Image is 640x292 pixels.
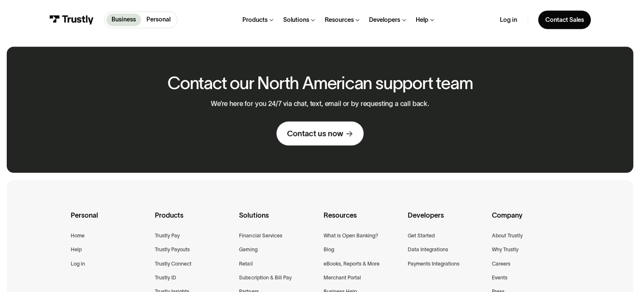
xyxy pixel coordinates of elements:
[211,100,429,108] p: We’re here for you 24/7 via chat, text, email or by requesting a call back.
[287,129,343,139] div: Contact us now
[141,13,175,26] a: Personal
[239,210,316,231] div: Solutions
[408,231,435,240] a: Get Started
[492,259,510,268] a: Careers
[239,273,291,282] a: Subscription & Bill Pay
[167,74,473,93] h2: Contact our North American support team
[324,273,361,282] a: Merchant Portal
[146,15,170,24] p: Personal
[283,16,309,24] div: Solutions
[416,16,428,24] div: Help
[538,11,591,29] a: Contact Sales
[324,259,380,268] a: eBooks, Reports & More
[324,245,334,254] a: Blog
[106,13,141,26] a: Business
[239,259,252,268] a: Retail
[492,245,518,254] a: Why Trustly
[155,245,190,254] a: Trustly Payouts
[71,259,85,268] a: Log in
[155,259,191,268] a: Trustly Connect
[71,210,148,231] div: Personal
[71,231,85,240] a: Home
[408,245,448,254] a: Data Integrations
[324,16,353,24] div: Resources
[408,210,485,231] div: Developers
[155,231,180,240] a: Trustly Pay
[71,245,82,254] a: Help
[545,16,584,24] div: Contact Sales
[408,259,459,268] a: Payments Integrations
[112,15,136,24] p: Business
[49,15,94,24] img: Trustly Logo
[239,245,257,254] a: Gaming
[324,210,401,231] div: Resources
[276,121,363,145] a: Contact us now
[369,16,400,24] div: Developers
[155,210,232,231] div: Products
[492,273,507,282] a: Events
[242,16,268,24] div: Products
[324,231,378,240] a: What is Open Banking?
[492,231,523,240] a: About Trustly
[500,16,517,24] a: Log in
[155,273,176,282] a: Trustly ID
[492,210,569,231] div: Company
[239,231,282,240] a: Financial Services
